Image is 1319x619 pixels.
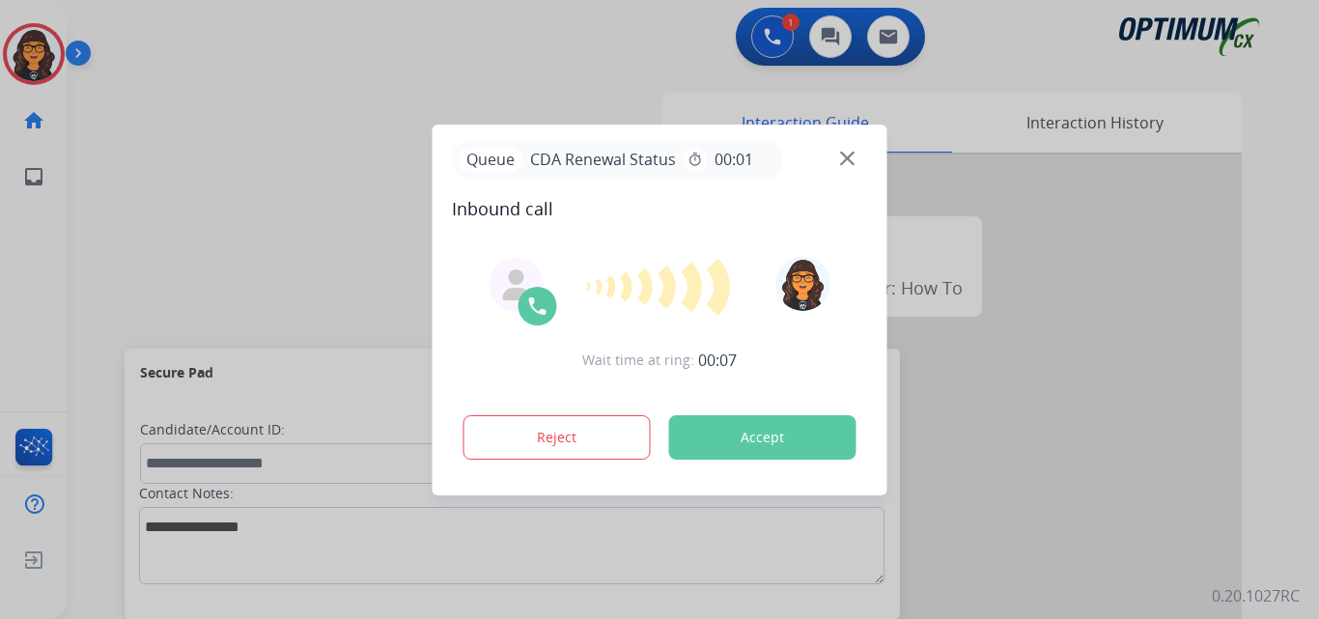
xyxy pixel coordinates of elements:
p: 0.20.1027RC [1212,584,1300,607]
p: Queue [460,148,522,172]
img: avatar [775,257,829,311]
span: Wait time at ring: [582,351,694,370]
span: CDA Renewal Status [522,148,684,171]
img: agent-avatar [501,269,532,300]
span: 00:07 [698,349,737,372]
span: Inbound call [452,195,868,222]
button: Accept [669,415,856,460]
button: Reject [463,415,651,460]
mat-icon: timer [688,152,703,167]
img: close-button [840,151,855,165]
span: 00:01 [715,148,753,171]
img: call-icon [526,295,549,318]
